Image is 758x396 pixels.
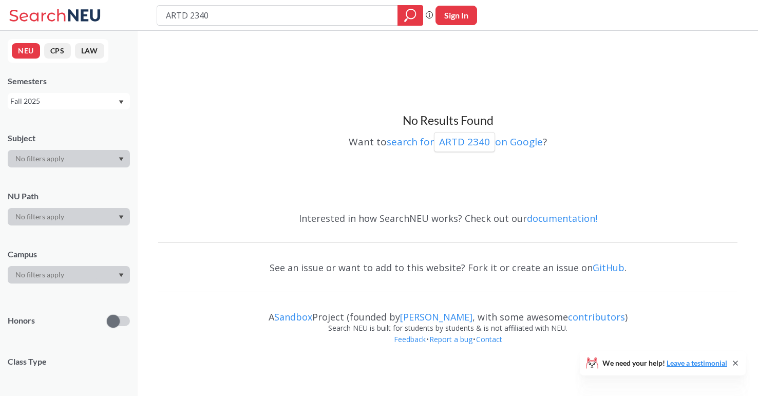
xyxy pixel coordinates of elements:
[158,253,737,282] div: See an issue or want to add to this website? Fork it or create an issue on .
[8,266,130,284] div: Dropdown arrow
[397,5,423,26] div: magnifying glass
[593,261,624,274] a: GitHub
[8,133,130,144] div: Subject
[10,96,118,107] div: Fall 2025
[119,215,124,219] svg: Dropdown arrow
[44,43,71,59] button: CPS
[527,212,597,224] a: documentation!
[119,157,124,161] svg: Dropdown arrow
[158,323,737,334] div: Search NEU is built for students by students & is not affiliated with NEU.
[158,128,737,152] div: Want to ?
[667,359,727,367] a: Leave a testimonial
[158,302,737,323] div: A Project (founded by , with some awesome )
[8,356,130,367] span: Class Type
[404,8,416,23] svg: magnifying glass
[8,249,130,260] div: Campus
[12,43,40,59] button: NEU
[8,208,130,225] div: Dropdown arrow
[119,273,124,277] svg: Dropdown arrow
[158,203,737,233] div: Interested in how SearchNEU works? Check out our
[435,6,477,25] button: Sign In
[165,7,390,24] input: Class, professor, course number, "phrase"
[158,113,737,128] h3: No Results Found
[8,93,130,109] div: Fall 2025Dropdown arrow
[439,135,490,149] p: ARTD 2340
[119,100,124,104] svg: Dropdown arrow
[602,360,727,367] span: We need your help!
[158,334,737,361] div: • •
[387,135,543,148] a: search forARTD 2340on Google
[429,334,473,344] a: Report a bug
[568,311,625,323] a: contributors
[393,334,426,344] a: Feedback
[476,334,503,344] a: Contact
[8,315,35,327] p: Honors
[274,311,312,323] a: Sandbox
[8,191,130,202] div: NU Path
[8,76,130,87] div: Semesters
[8,150,130,167] div: Dropdown arrow
[75,43,104,59] button: LAW
[400,311,472,323] a: [PERSON_NAME]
